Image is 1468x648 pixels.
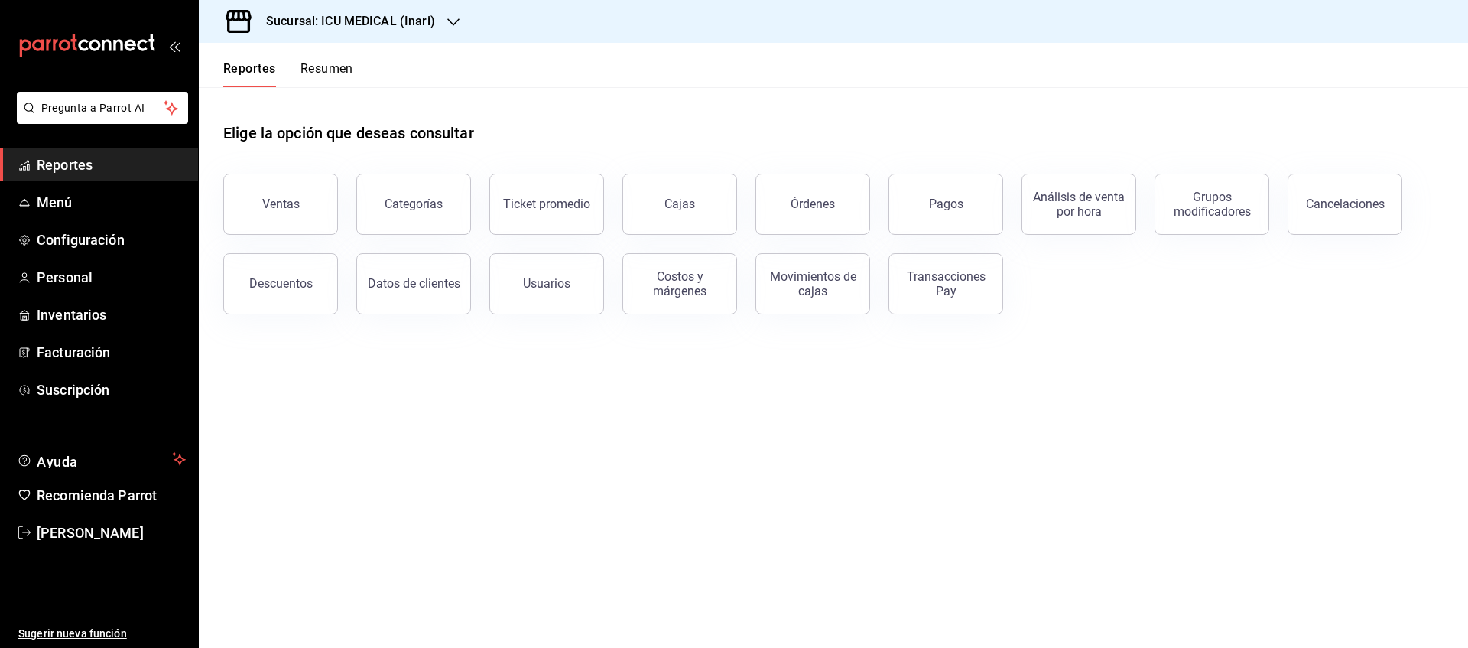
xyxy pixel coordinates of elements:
button: Movimientos de cajas [755,253,870,314]
div: navigation tabs [223,61,353,87]
div: Análisis de venta por hora [1031,190,1126,219]
button: Datos de clientes [356,253,471,314]
h3: Sucursal: ICU MEDICAL (Inari) [254,12,435,31]
div: Pagos [929,197,963,211]
div: Cancelaciones [1306,197,1385,211]
span: Sugerir nueva función [18,626,186,642]
div: Órdenes [791,197,835,211]
button: Grupos modificadores [1155,174,1269,235]
button: Reportes [223,61,276,87]
span: Reportes [37,155,186,175]
div: Categorías [385,197,443,211]
button: Cancelaciones [1288,174,1402,235]
button: open_drawer_menu [168,40,180,52]
div: Descuentos [249,276,313,291]
div: Costos y márgenes [632,269,727,298]
div: Datos de clientes [368,276,460,291]
span: Ayuda [37,450,166,468]
div: Transacciones Pay [898,269,993,298]
button: Pregunta a Parrot AI [17,92,188,124]
button: Ventas [223,174,338,235]
button: Descuentos [223,253,338,314]
span: Menú [37,192,186,213]
button: Órdenes [755,174,870,235]
div: Ventas [262,197,300,211]
span: Suscripción [37,379,186,400]
div: Cajas [664,195,696,213]
button: Ticket promedio [489,174,604,235]
span: Inventarios [37,304,186,325]
a: Pregunta a Parrot AI [11,111,188,127]
a: Cajas [622,174,737,235]
span: Recomienda Parrot [37,485,186,506]
button: Pagos [888,174,1003,235]
div: Grupos modificadores [1164,190,1259,219]
button: Categorías [356,174,471,235]
span: Facturación [37,342,186,363]
h1: Elige la opción que deseas consultar [223,122,474,145]
span: Configuración [37,230,186,250]
span: Personal [37,267,186,288]
button: Transacciones Pay [888,253,1003,314]
div: Movimientos de cajas [765,269,860,298]
span: [PERSON_NAME] [37,523,186,543]
button: Análisis de venta por hora [1021,174,1136,235]
button: Usuarios [489,253,604,314]
button: Costos y márgenes [622,253,737,314]
button: Resumen [300,61,353,87]
div: Ticket promedio [503,197,590,211]
div: Usuarios [523,276,570,291]
span: Pregunta a Parrot AI [41,100,164,116]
